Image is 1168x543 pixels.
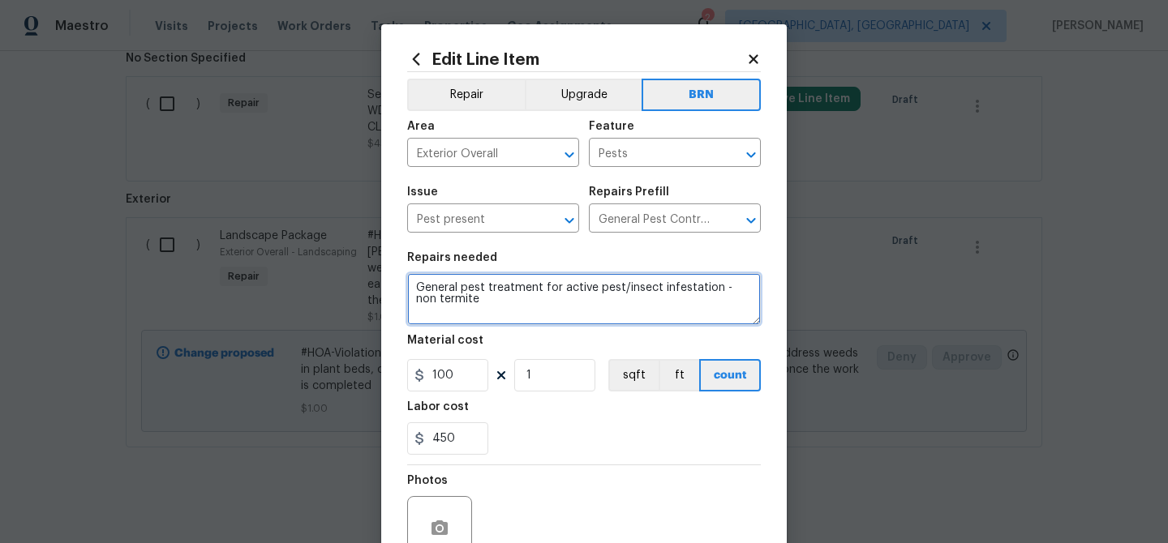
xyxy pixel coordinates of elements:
[589,121,634,132] h5: Feature
[407,186,438,198] h5: Issue
[407,252,497,263] h5: Repairs needed
[589,186,669,198] h5: Repairs Prefill
[407,50,746,68] h2: Edit Line Item
[525,79,642,111] button: Upgrade
[659,359,699,391] button: ft
[407,79,525,111] button: Repair
[558,209,581,232] button: Open
[642,79,761,111] button: BRN
[407,273,761,325] textarea: General pest treatment for active pest/insect infestation - non termite
[407,335,483,346] h5: Material cost
[699,359,761,391] button: count
[407,475,448,486] h5: Photos
[740,143,762,166] button: Open
[740,209,762,232] button: Open
[407,121,435,132] h5: Area
[407,401,469,413] h5: Labor cost
[608,359,659,391] button: sqft
[558,143,581,166] button: Open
